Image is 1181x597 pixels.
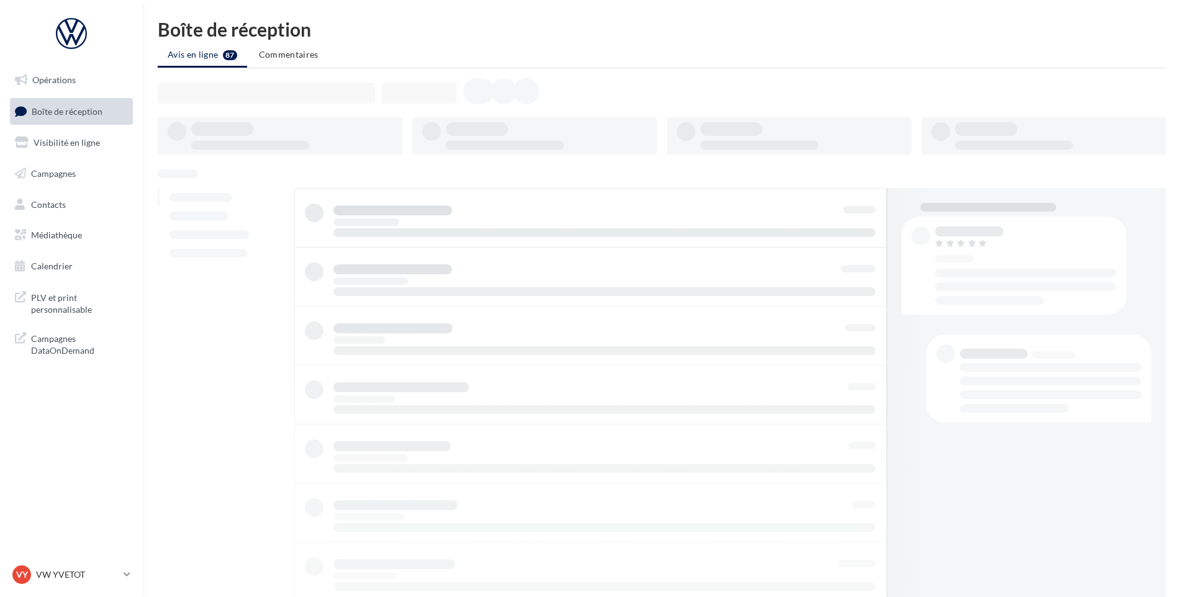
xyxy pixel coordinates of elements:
[7,161,135,187] a: Campagnes
[34,137,100,148] span: Visibilité en ligne
[32,74,76,85] span: Opérations
[7,67,135,93] a: Opérations
[31,289,128,316] span: PLV et print personnalisable
[7,130,135,156] a: Visibilité en ligne
[31,168,76,179] span: Campagnes
[31,330,128,357] span: Campagnes DataOnDemand
[158,20,1166,38] div: Boîte de réception
[31,230,82,240] span: Médiathèque
[10,563,133,586] a: VY VW YVETOT
[7,98,135,125] a: Boîte de réception
[31,261,73,271] span: Calendrier
[36,568,119,581] p: VW YVETOT
[32,105,102,116] span: Boîte de réception
[7,253,135,279] a: Calendrier
[7,284,135,321] a: PLV et print personnalisable
[7,325,135,362] a: Campagnes DataOnDemand
[16,568,28,581] span: VY
[31,199,66,209] span: Contacts
[7,222,135,248] a: Médiathèque
[7,192,135,218] a: Contacts
[259,49,319,60] span: Commentaires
